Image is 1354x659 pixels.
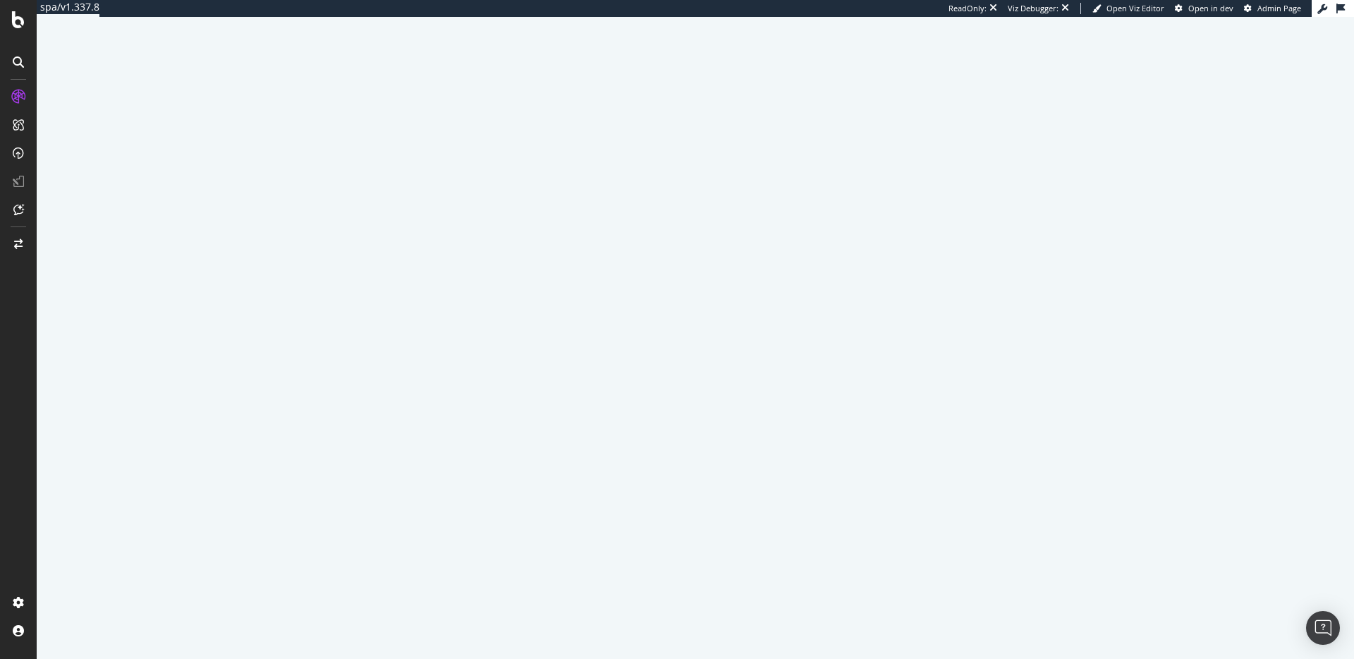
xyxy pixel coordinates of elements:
[1188,3,1233,13] span: Open in dev
[949,3,987,14] div: ReadOnly:
[1092,3,1164,14] a: Open Viz Editor
[1306,611,1340,645] div: Open Intercom Messenger
[1244,3,1301,14] a: Admin Page
[1106,3,1164,13] span: Open Viz Editor
[1257,3,1301,13] span: Admin Page
[1175,3,1233,14] a: Open in dev
[645,301,746,352] div: animation
[1008,3,1059,14] div: Viz Debugger:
